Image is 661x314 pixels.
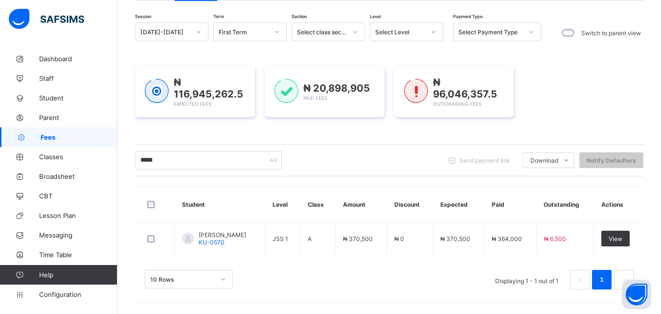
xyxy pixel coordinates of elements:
[459,157,510,164] span: Send payment link
[219,28,269,36] div: First Term
[39,231,117,239] span: Messaging
[536,187,594,222] th: Outstanding
[570,270,590,290] button: prev page
[592,270,612,290] li: 1
[587,157,636,164] span: Notify Defaulters
[492,235,522,242] span: ₦ 364,000
[597,273,606,286] a: 1
[433,187,484,222] th: Expected
[581,29,641,37] label: Switch to parent view
[453,14,482,19] span: Payment Type
[570,270,590,290] li: 上一页
[39,114,117,121] span: Parent
[614,270,634,290] button: next page
[488,270,566,290] li: Displaying 1 - 1 out of 1
[39,251,117,259] span: Time Table
[135,14,151,19] span: Session
[39,192,117,200] span: CBT
[9,9,84,29] img: safsims
[213,14,224,19] span: Term
[484,187,536,222] th: Paid
[145,79,169,103] img: expected-1.03dd87d44185fb6c27cc9b2570c10499.svg
[41,133,117,141] span: Fees
[336,187,387,222] th: Amount
[150,276,215,283] div: 10 Rows
[39,94,117,102] span: Student
[39,172,117,180] span: Broadsheet
[39,153,117,161] span: Classes
[174,101,211,107] span: Expected Fees
[308,235,312,242] span: A
[39,271,117,279] span: Help
[387,187,433,222] th: Discount
[594,187,643,222] th: Actions
[175,187,265,222] th: Student
[297,28,347,36] div: Select class section
[609,235,622,242] span: View
[39,290,117,298] span: Configuration
[199,231,246,239] span: [PERSON_NAME]
[433,76,497,100] span: ₦ 96,046,357.5
[292,14,307,19] span: Section
[39,212,117,219] span: Lesson Plan
[303,82,370,94] span: ₦ 20,898,905
[544,235,566,242] span: ₦ 6,500
[303,95,327,101] span: Paid Fees
[343,235,373,242] span: ₦ 370,500
[199,239,225,246] span: KU-0570
[622,280,651,309] button: Open asap
[265,187,300,222] th: Level
[273,235,288,242] span: JSS 1
[39,74,117,82] span: Staff
[458,28,523,36] div: Select Payment Type
[140,28,190,36] div: [DATE]-[DATE]
[614,270,634,290] li: 下一页
[404,79,428,103] img: outstanding-1.146d663e52f09953f639664a84e30106.svg
[440,235,470,242] span: ₦ 370,500
[370,14,381,19] span: Level
[300,187,336,222] th: Class
[394,235,404,242] span: ₦ 0
[530,157,558,164] span: Download
[174,76,243,100] span: ₦ 116,945,262.5
[39,55,117,63] span: Dashboard
[433,101,481,107] span: Outstanding Fees
[375,28,425,36] div: Select Level
[274,79,298,103] img: paid-1.3eb1404cbcb1d3b736510a26bbfa3ccb.svg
